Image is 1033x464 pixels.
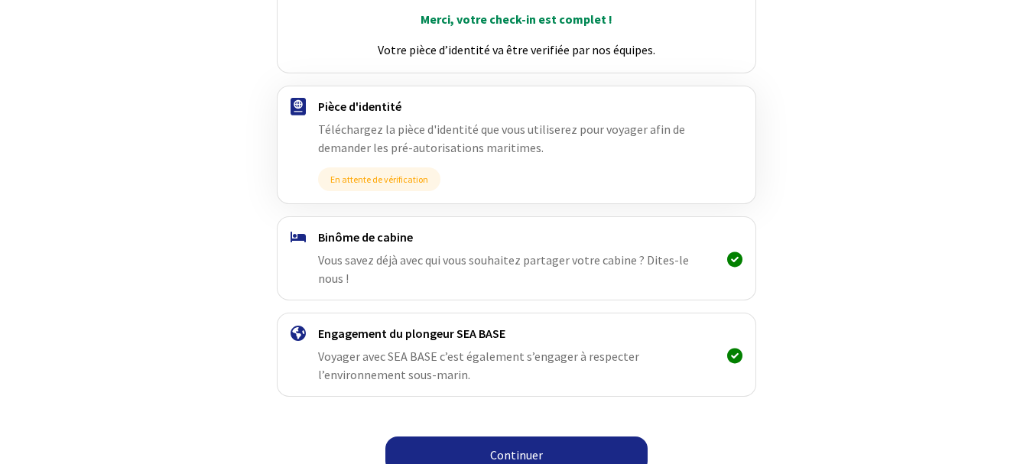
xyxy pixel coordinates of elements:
img: passport.svg [291,98,306,115]
img: engagement.svg [291,326,306,341]
p: Votre pièce d’identité va être verifiée par nos équipes. [291,41,742,59]
span: En attente de vérification [318,167,440,191]
p: Merci, votre check-in est complet ! [291,10,742,28]
h4: Engagement du plongeur SEA BASE [318,326,715,341]
span: Téléchargez la pièce d'identité que vous utiliserez pour voyager afin de demander les pré-autoris... [318,122,685,155]
span: Voyager avec SEA BASE c’est également s’engager à respecter l’environnement sous-marin. [318,349,639,382]
h4: Binôme de cabine [318,229,715,245]
img: binome.svg [291,232,306,242]
h4: Pièce d'identité [318,99,715,114]
span: Vous savez déjà avec qui vous souhaitez partager votre cabine ? Dites-le nous ! [318,252,689,286]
